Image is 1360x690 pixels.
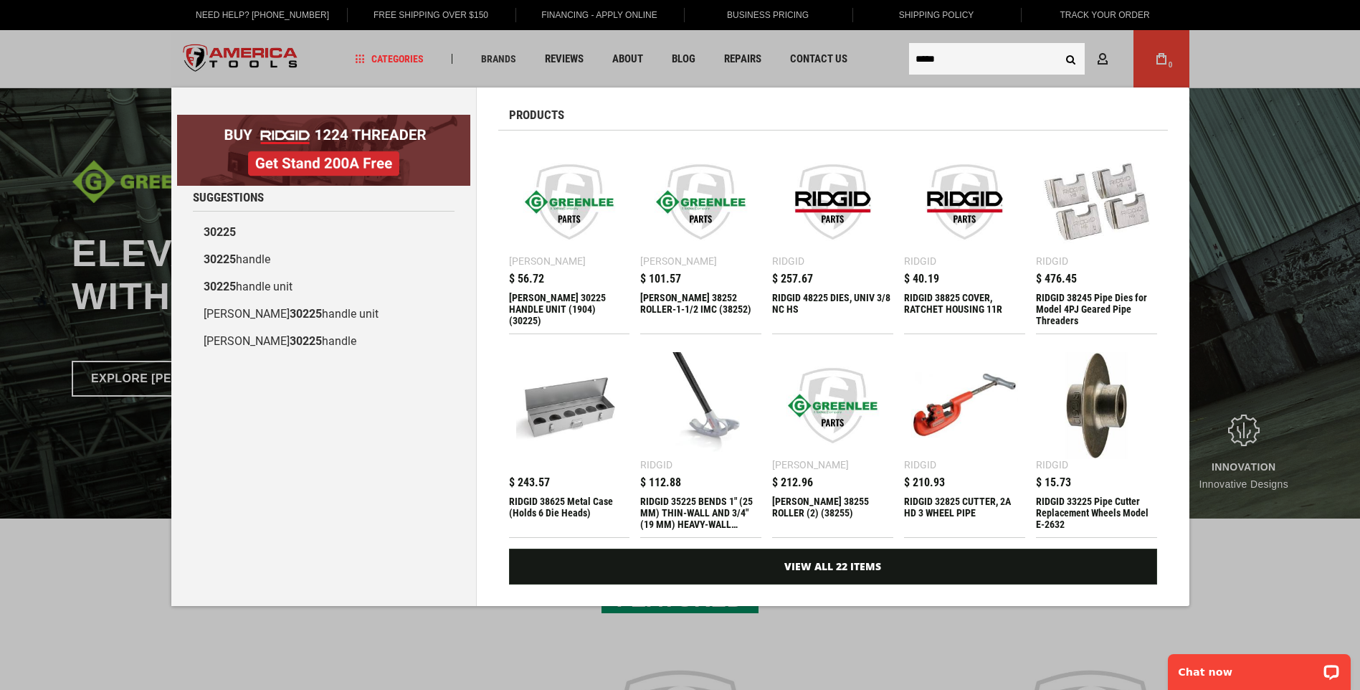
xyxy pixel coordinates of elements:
[290,334,322,348] b: 30225
[204,225,236,239] b: 30225
[904,460,936,470] div: Ridgid
[640,141,761,334] a: Greenlee 38252 ROLLER-1-1/2 IMC (38252) [PERSON_NAME] $ 101.57 [PERSON_NAME] 38252 ROLLER-1-1/2 I...
[1043,148,1150,255] img: RIDGID 38245 Pipe Dies for Model 4PJ Geared Pipe Threaders
[348,49,430,69] a: Categories
[177,115,470,126] a: BOGO: Buy RIDGID® 1224 Threader, Get Stand 200A Free!
[772,292,893,326] div: RIDGID 48225 DIES, UNIV 3/8 NC HS
[509,292,630,326] div: Greenlee 30225 HANDLE UNIT (1904) (30225)
[1036,141,1157,334] a: RIDGID 38245 Pipe Dies for Model 4PJ Geared Pipe Threaders Ridgid $ 476.45 RIDGID 38245 Pipe Dies...
[1036,496,1157,530] div: RIDGID 33225 Pipe Cutter Replacement Wheels Model E-2632
[509,273,544,285] span: $ 56.72
[1036,477,1071,488] span: $ 15.73
[355,54,424,64] span: Categories
[475,49,523,69] a: Brands
[193,219,455,246] a: 30225
[516,352,623,459] img: RIDGID 38625 Metal Case (Holds 6 Die Heads)
[904,477,945,488] span: $ 210.93
[779,148,886,255] img: RIDGID 48225 DIES, UNIV 3/8 NC HS
[640,496,761,530] div: RIDGID 35225 BENDS 1
[193,273,455,301] a: 30225handle unit
[904,256,936,266] div: Ridgid
[193,246,455,273] a: 30225handle
[193,301,455,328] a: [PERSON_NAME]30225handle unit
[640,273,681,285] span: $ 101.57
[904,141,1025,334] a: RIDGID 38825 COVER, RATCHET HOUSING 11R Ridgid $ 40.19 RIDGID 38825 COVER, RATCHET HOUSING 11R
[509,256,586,266] div: [PERSON_NAME]
[1036,256,1068,266] div: Ridgid
[640,345,761,537] a: RIDGID 35225 BENDS 1 Ridgid $ 112.88 RIDGID 35225 BENDS 1" (25 MM) THIN-WALL AND 3/4" (19 MM) HEA...
[647,148,754,255] img: Greenlee 38252 ROLLER-1-1/2 IMC (38252)
[904,496,1025,530] div: RIDGID 32825 CUTTER, 2A HD 3 WHEEL PIPE
[509,496,630,530] div: RIDGID 38625 Metal Case (Holds 6 Die Heads)
[904,273,939,285] span: $ 40.19
[193,328,455,355] a: [PERSON_NAME]30225handle
[177,115,470,186] img: BOGO: Buy RIDGID® 1224 Threader, Get Stand 200A Free!
[204,252,236,266] b: 30225
[204,280,236,293] b: 30225
[640,477,681,488] span: $ 112.88
[481,54,516,64] span: Brands
[772,477,813,488] span: $ 212.96
[1043,352,1150,459] img: RIDGID 33225 Pipe Cutter Replacement Wheels Model E-2632
[772,273,813,285] span: $ 257.67
[640,256,717,266] div: [PERSON_NAME]
[1159,645,1360,690] iframe: LiveChat chat widget
[509,141,630,334] a: Greenlee 30225 HANDLE UNIT (1904) (30225) [PERSON_NAME] $ 56.72 [PERSON_NAME] 30225 HANDLE UNIT (...
[772,345,893,537] a: Greenlee 38255 ROLLER (2) (38255) [PERSON_NAME] $ 212.96 [PERSON_NAME] 38255 ROLLER (2) (38255)
[640,460,672,470] div: Ridgid
[779,352,886,459] img: Greenlee 38255 ROLLER (2) (38255)
[904,292,1025,326] div: RIDGID 38825 COVER, RATCHET HOUSING 11R
[911,148,1018,255] img: RIDGID 38825 COVER, RATCHET HOUSING 11R
[772,141,893,334] a: RIDGID 48225 DIES, UNIV 3/8 NC HS Ridgid $ 257.67 RIDGID 48225 DIES, UNIV 3/8 NC HS
[509,549,1157,585] a: View All 22 Items
[904,345,1025,537] a: RIDGID 32825 CUTTER, 2A HD 3 WHEEL PIPE Ridgid $ 210.93 RIDGID 32825 CUTTER, 2A HD 3 WHEEL PIPE
[647,352,754,459] img: RIDGID 35225 BENDS 1
[509,345,630,537] a: RIDGID 38625 Metal Case (Holds 6 Die Heads) $ 243.57 RIDGID 38625 Metal Case (Holds 6 Die Heads)
[193,192,264,204] span: Suggestions
[1057,45,1085,72] button: Search
[772,256,804,266] div: Ridgid
[516,148,623,255] img: Greenlee 30225 HANDLE UNIT (1904) (30225)
[640,292,761,326] div: Greenlee 38252 ROLLER-1-1/2 IMC (38252)
[1036,273,1077,285] span: $ 476.45
[509,477,550,488] span: $ 243.57
[509,109,564,121] span: Products
[772,496,893,530] div: Greenlee 38255 ROLLER (2) (38255)
[290,307,322,321] b: 30225
[772,460,849,470] div: [PERSON_NAME]
[1036,460,1068,470] div: Ridgid
[1036,292,1157,326] div: RIDGID 38245 Pipe Dies for Model 4PJ Geared Pipe Threaders
[911,352,1018,459] img: RIDGID 32825 CUTTER, 2A HD 3 WHEEL PIPE
[1036,345,1157,537] a: RIDGID 33225 Pipe Cutter Replacement Wheels Model E-2632 Ridgid $ 15.73 RIDGID 33225 Pipe Cutter ...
